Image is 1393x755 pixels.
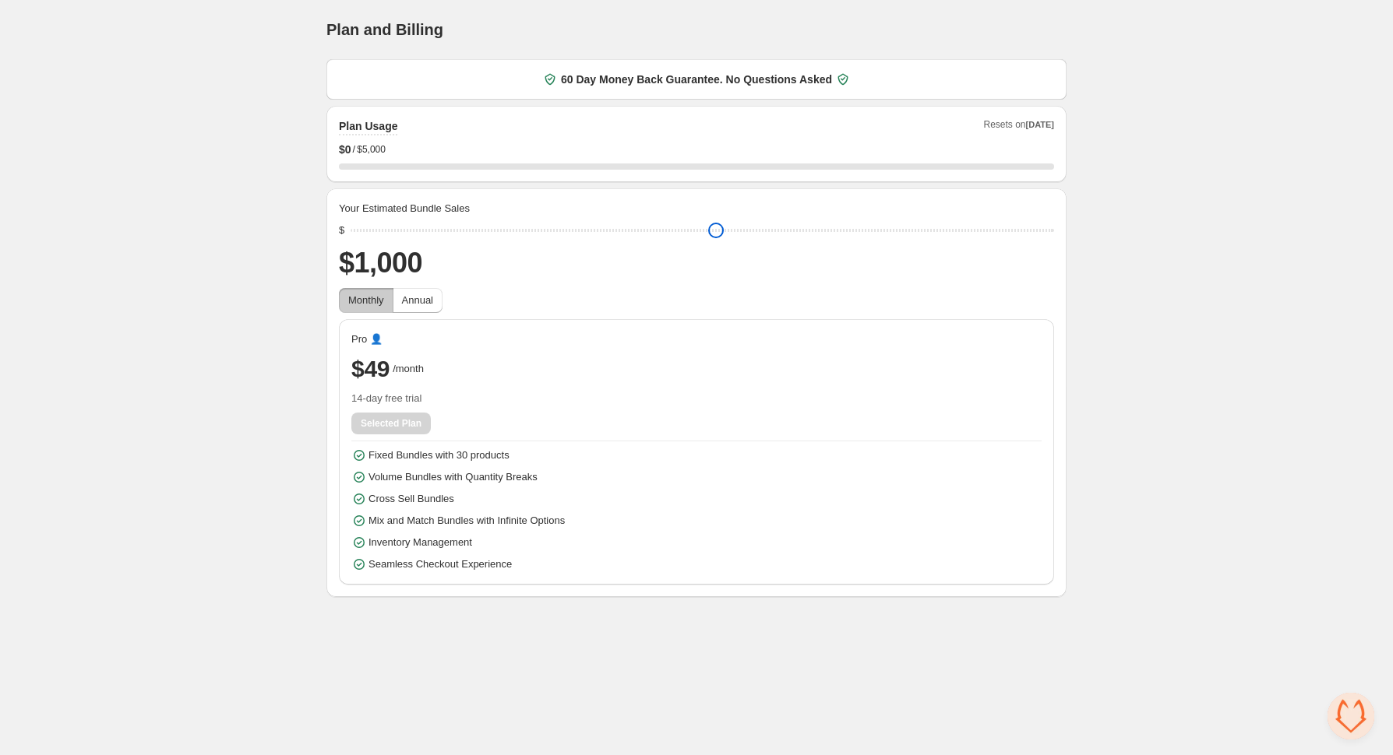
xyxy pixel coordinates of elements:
button: Monthly [339,288,393,313]
span: 14-day free trial [351,391,1042,406]
span: Seamless Checkout Experience [369,557,512,572]
h2: Plan Usage [339,118,397,134]
span: Monthly [348,294,384,306]
span: Cross Sell Bundles [369,491,454,507]
span: Annual [402,294,433,306]
span: $49 [351,353,390,385]
span: 60 Day Money Back Guarantee. No Questions Asked [561,72,832,87]
div: / [339,142,1054,157]
button: Annual [393,288,443,313]
h2: $1,000 [339,244,1054,282]
span: $ 0 [339,142,351,157]
span: Volume Bundles with Quantity Breaks [369,469,538,485]
span: Resets on [984,118,1055,135]
div: Open chat [1328,693,1374,739]
span: [DATE] [1026,120,1054,129]
span: Inventory Management [369,535,472,550]
span: /month [393,361,424,377]
span: $5,000 [357,143,386,156]
span: Mix and Match Bundles with Infinite Options [369,513,565,528]
span: Fixed Bundles with 30 products [369,448,510,463]
span: Pro 👤 [351,332,383,347]
div: $ [339,223,344,238]
h1: Plan and Billing [326,20,443,39]
span: Your Estimated Bundle Sales [339,201,470,216]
